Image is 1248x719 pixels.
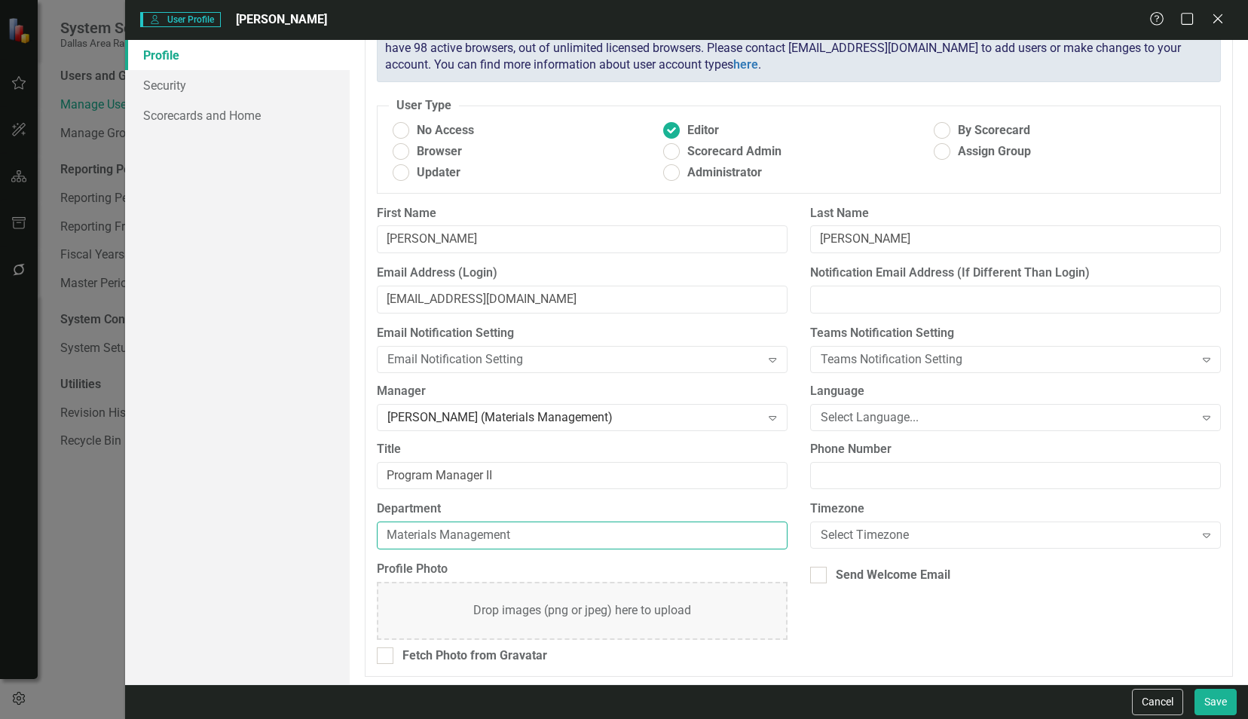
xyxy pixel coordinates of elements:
[389,97,459,115] legend: User Type
[687,122,719,139] span: Editor
[377,265,788,282] label: Email Address (Login)
[810,325,1221,342] label: Teams Notification Setting
[810,265,1221,282] label: Notification Email Address (If Different Than Login)
[377,383,788,400] label: Manager
[236,12,327,26] span: [PERSON_NAME]
[377,441,788,458] label: Title
[417,143,462,161] span: Browser
[1132,689,1183,715] button: Cancel
[402,647,547,665] div: Fetch Photo from Gravatar
[387,408,761,426] div: [PERSON_NAME] (Materials Management)
[810,500,1221,518] label: Timezone
[821,408,1194,426] div: Select Language...
[810,205,1221,222] label: Last Name
[958,122,1030,139] span: By Scorecard
[125,100,350,130] a: Scorecards and Home
[810,383,1221,400] label: Language
[810,441,1221,458] label: Phone Number
[377,205,788,222] label: First Name
[387,350,761,368] div: Email Notification Setting
[417,164,460,182] span: Updater
[733,57,758,72] a: here
[377,500,788,518] label: Department
[473,602,691,620] div: Drop images (png or jpeg) here to upload
[377,325,788,342] label: Email Notification Setting
[377,561,788,578] label: Profile Photo
[821,350,1194,368] div: Teams Notification Setting
[821,527,1194,544] div: Select Timezone
[958,143,1031,161] span: Assign Group
[140,12,221,27] span: User Profile
[385,23,1210,72] span: Your Enterprise Plan account has 47 full (Administrator, Scorecard Admin, Editor, By Scorecard, o...
[1194,689,1237,715] button: Save
[836,567,950,584] div: Send Welcome Email
[125,40,350,70] a: Profile
[687,164,762,182] span: Administrator
[417,122,474,139] span: No Access
[687,143,782,161] span: Scorecard Admin
[125,70,350,100] a: Security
